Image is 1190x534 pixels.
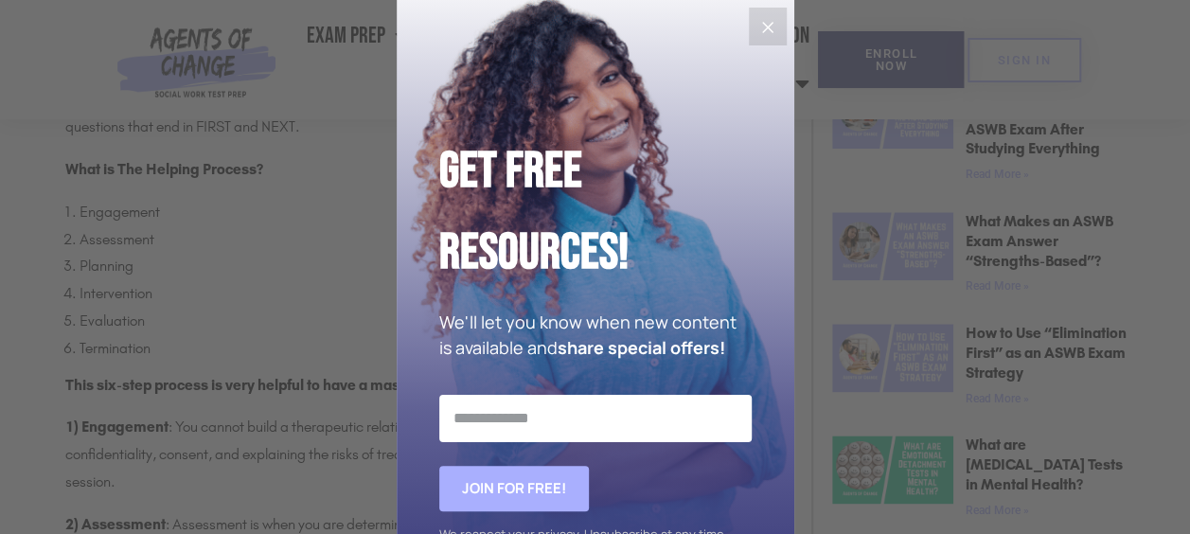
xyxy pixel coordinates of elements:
[749,8,787,45] button: Close
[439,310,752,361] p: We'll let you know when new content is available and
[439,131,752,294] h2: Get Free Resources!
[439,395,752,442] input: Email Address
[558,336,725,359] strong: share special offers!
[439,466,589,511] button: Join for FREE!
